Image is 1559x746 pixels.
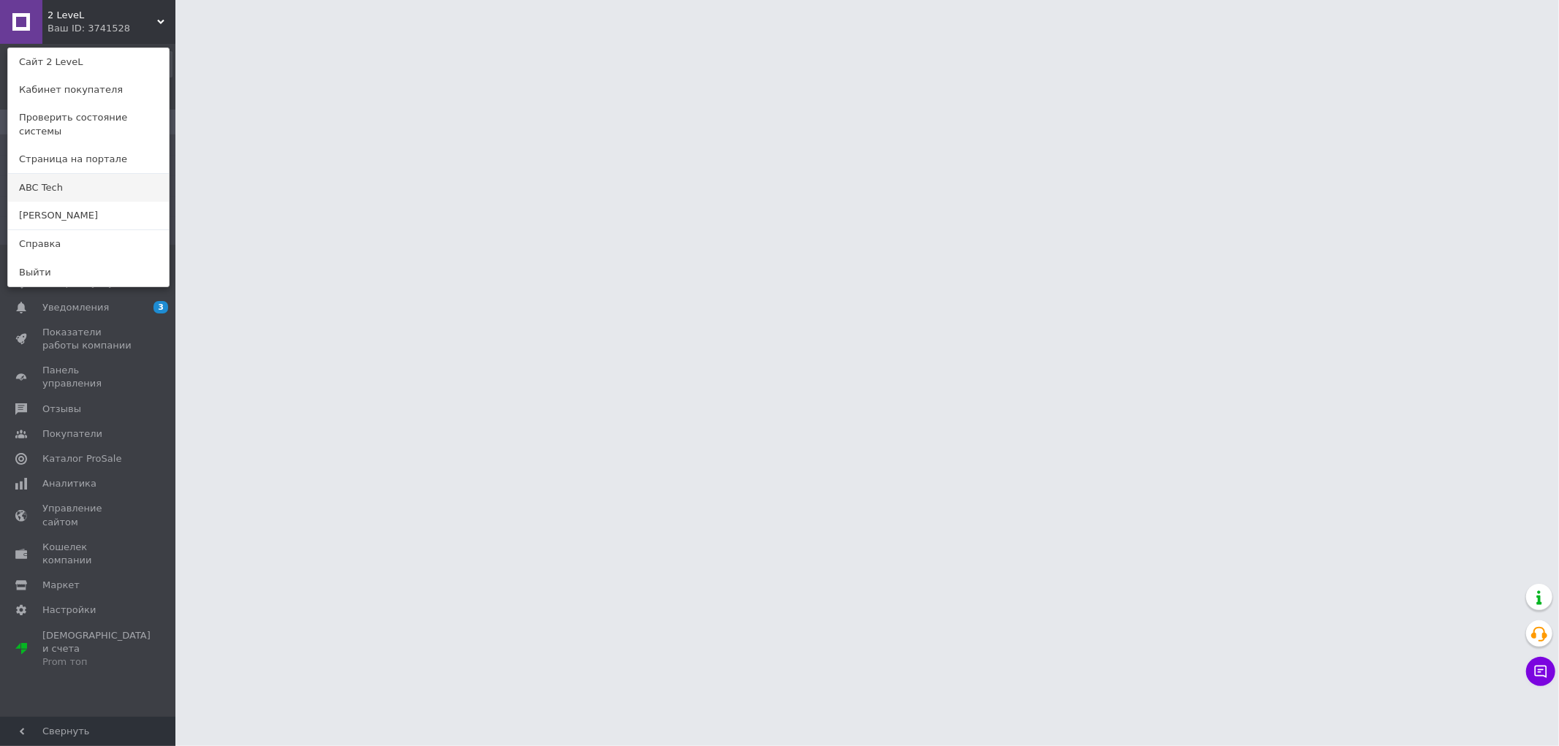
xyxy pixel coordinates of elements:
[42,541,135,567] span: Кошелек компании
[42,629,151,669] span: [DEMOGRAPHIC_DATA] и счета
[48,9,157,22] span: 2 LeveL
[8,145,169,173] a: Страница на портале
[42,502,135,528] span: Управление сайтом
[8,76,169,104] a: Кабинет покупателя
[8,230,169,258] a: Справка
[42,364,135,390] span: Панель управления
[42,326,135,352] span: Показатели работы компании
[42,655,151,669] div: Prom топ
[42,579,80,592] span: Маркет
[48,22,109,35] div: Ваш ID: 3741528
[8,48,169,76] a: Сайт 2 LeveL
[42,427,102,441] span: Покупатели
[153,301,168,313] span: 3
[42,604,96,617] span: Настройки
[42,477,96,490] span: Аналитика
[1526,657,1555,686] button: Чат с покупателем
[8,202,169,229] a: [PERSON_NAME]
[8,259,169,286] a: Выйти
[42,403,81,416] span: Отзывы
[42,301,109,314] span: Уведомления
[8,174,169,202] a: ABC Tech
[8,104,169,145] a: Проверить состояние системы
[42,452,121,465] span: Каталог ProSale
